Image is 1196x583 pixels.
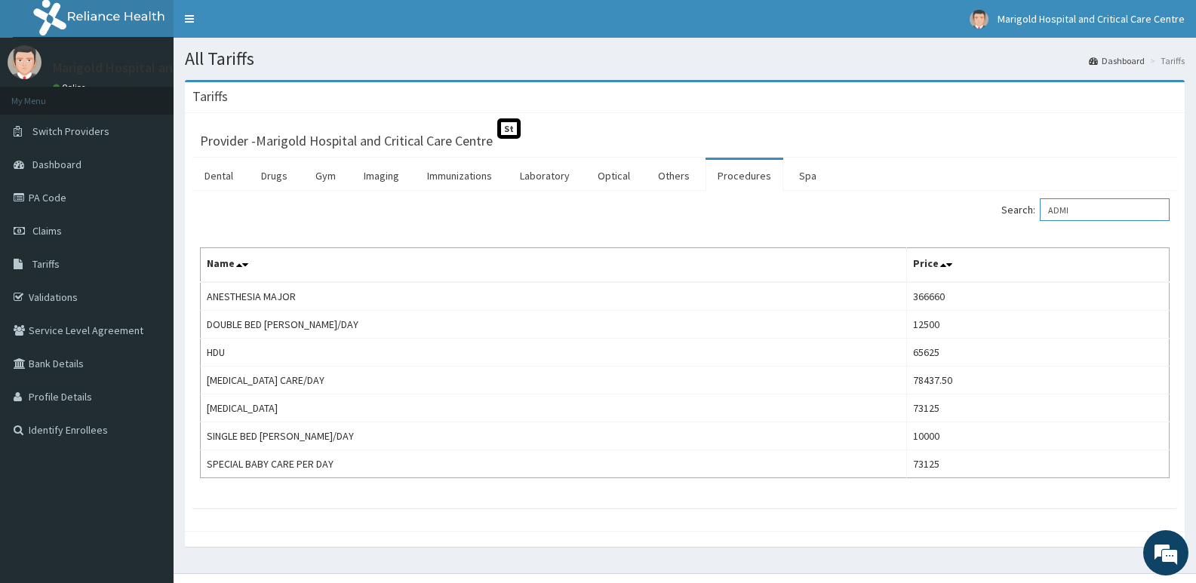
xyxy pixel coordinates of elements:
[352,160,411,192] a: Imaging
[192,160,245,192] a: Dental
[586,160,642,192] a: Optical
[53,61,298,75] p: Marigold Hospital and Critical Care Centre
[497,118,521,139] span: St
[201,394,907,422] td: [MEDICAL_DATA]
[32,124,109,138] span: Switch Providers
[201,248,907,283] th: Name
[907,450,1170,478] td: 73125
[28,75,61,113] img: d_794563401_company_1708531726252_794563401
[907,394,1170,422] td: 73125
[248,8,284,44] div: Minimize live chat window
[1001,198,1170,221] label: Search:
[907,422,1170,450] td: 10000
[998,12,1185,26] span: Marigold Hospital and Critical Care Centre
[8,412,287,465] textarea: Type your message and hit 'Enter'
[201,450,907,478] td: SPECIAL BABY CARE PER DAY
[907,311,1170,339] td: 12500
[1040,198,1170,221] input: Search:
[53,82,89,93] a: Online
[200,134,493,148] h3: Provider - Marigold Hospital and Critical Care Centre
[201,282,907,311] td: ANESTHESIA MAJOR
[303,160,348,192] a: Gym
[201,311,907,339] td: DOUBLE BED [PERSON_NAME]/DAY
[907,367,1170,394] td: 78437.50
[88,190,208,342] span: We're online!
[907,282,1170,311] td: 366660
[32,257,60,271] span: Tariffs
[201,422,907,450] td: SINGLE BED [PERSON_NAME]/DAY
[249,160,300,192] a: Drugs
[907,339,1170,367] td: 65625
[907,248,1170,283] th: Price
[706,160,783,192] a: Procedures
[415,160,504,192] a: Immunizations
[201,339,907,367] td: HDU
[646,160,702,192] a: Others
[970,10,988,29] img: User Image
[508,160,582,192] a: Laboratory
[201,367,907,394] td: [MEDICAL_DATA] CARE/DAY
[32,158,81,171] span: Dashboard
[192,90,228,103] h3: Tariffs
[8,45,42,79] img: User Image
[1146,54,1185,67] li: Tariffs
[1089,54,1145,67] a: Dashboard
[787,160,829,192] a: Spa
[185,49,1185,69] h1: All Tariffs
[32,224,62,238] span: Claims
[78,84,254,104] div: Chat with us now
